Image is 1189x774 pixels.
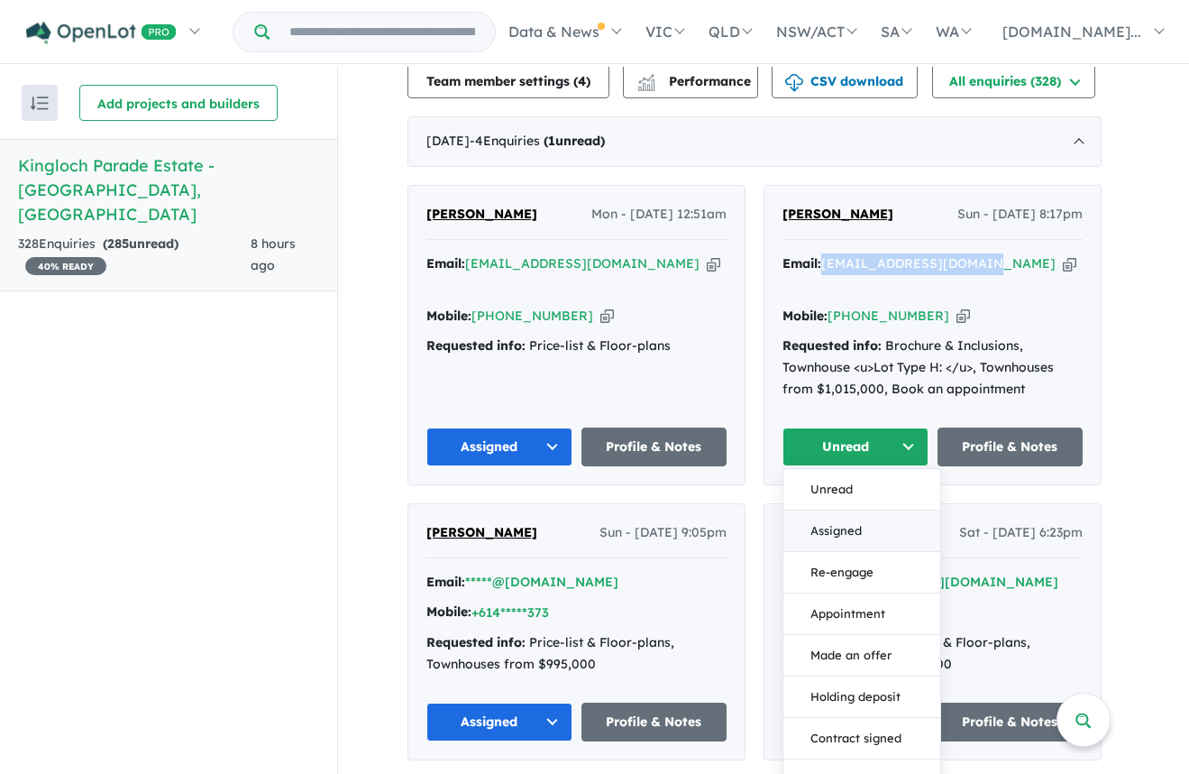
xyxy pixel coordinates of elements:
[79,85,278,121] button: Add projects and builders
[782,336,1083,400] div: Brochure & Inclusions, Townhouse <u>Lot Type H: </u>, Townhouses from $1,015,000, Book an appoint...
[251,235,296,273] span: 8 hours ago
[426,522,537,544] a: [PERSON_NAME]
[638,74,654,84] img: line-chart.svg
[31,97,49,110] img: sort.svg
[426,604,471,620] strong: Mobile:
[782,204,893,226] a: [PERSON_NAME]
[426,204,537,226] a: [PERSON_NAME]
[426,206,537,222] span: [PERSON_NAME]
[426,428,572,466] button: Assigned
[783,552,940,594] button: Re-engage
[782,428,928,466] button: Unread
[465,255,700,272] a: [EMAIL_ADDRESS][DOMAIN_NAME]
[426,634,526,650] strong: Requested info:
[783,594,940,635] button: Appointment
[407,116,1102,167] div: [DATE]
[544,133,605,149] strong: ( unread)
[26,22,177,44] img: Openlot PRO Logo White
[599,522,727,544] span: Sun - [DATE] 9:05pm
[470,133,605,149] span: - 4 Enquir ies
[548,133,555,149] span: 1
[623,62,758,98] button: Performance
[828,308,949,324] a: [PHONE_NUMBER]
[783,635,940,677] button: Made an offer
[426,524,537,540] span: [PERSON_NAME]
[782,337,882,354] strong: Requested info:
[1002,23,1141,41] span: [DOMAIN_NAME]...
[103,235,178,252] strong: ( unread)
[783,677,940,718] button: Holding deposit
[578,73,586,89] span: 4
[783,718,940,760] button: Contract signed
[956,307,970,326] button: Copy
[426,255,465,272] strong: Email:
[821,255,1056,272] a: [EMAIL_ADDRESS][DOMAIN_NAME]
[782,255,821,272] strong: Email:
[637,79,655,91] img: bar-chart.svg
[957,204,1083,226] span: Sun - [DATE] 8:17pm
[1063,254,1076,273] button: Copy
[591,204,727,226] span: Mon - [DATE] 12:51am
[782,308,828,324] strong: Mobile:
[407,62,609,98] button: Team member settings (4)
[937,428,1084,466] a: Profile & Notes
[18,153,319,226] h5: Kingloch Parade Estate - [GEOGRAPHIC_DATA] , [GEOGRAPHIC_DATA]
[18,234,251,277] div: 328 Enquir ies
[772,62,918,98] button: CSV download
[426,632,727,676] div: Price-list & Floor-plans, Townhouses from $995,000
[783,511,940,552] button: Assigned
[640,73,751,89] span: Performance
[273,13,491,51] input: Try estate name, suburb, builder or developer
[25,257,106,275] span: 40 % READY
[471,308,593,324] a: [PHONE_NUMBER]
[782,206,893,222] span: [PERSON_NAME]
[785,74,803,92] img: download icon
[426,703,572,742] button: Assigned
[937,703,1084,742] a: Profile & Notes
[959,522,1083,544] span: Sat - [DATE] 6:23pm
[581,428,727,466] a: Profile & Notes
[783,469,940,511] button: Unread
[107,235,129,252] span: 285
[426,336,727,357] div: Price-list & Floor-plans
[426,337,526,354] strong: Requested info:
[600,307,614,326] button: Copy
[581,703,727,742] a: Profile & Notes
[932,62,1095,98] button: All enquiries (328)
[426,574,465,590] strong: Email:
[426,308,471,324] strong: Mobile:
[707,254,720,273] button: Copy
